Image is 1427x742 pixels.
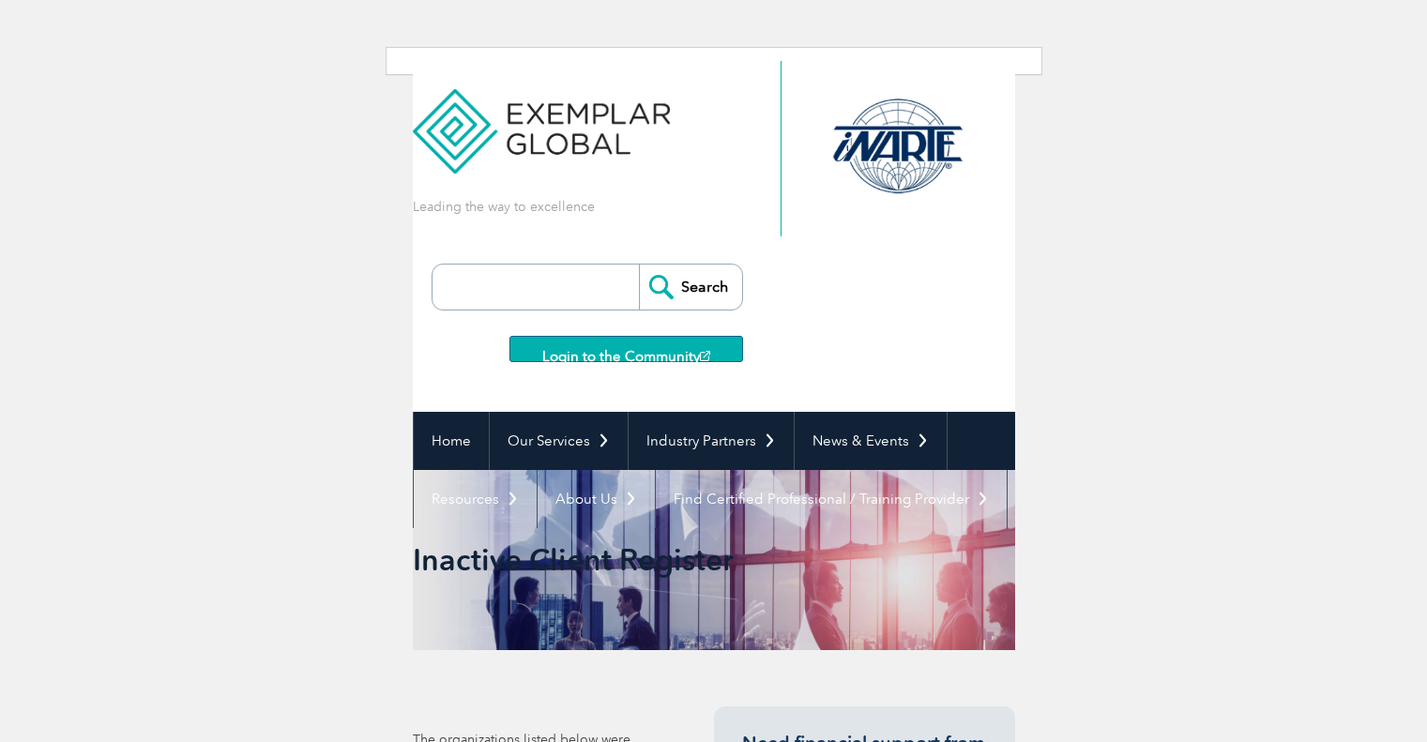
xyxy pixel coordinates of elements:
[656,470,1007,528] a: Find Certified Professional / Training Provider
[795,412,947,470] a: News & Events
[414,412,489,470] a: Home
[413,197,595,217] p: Leading the way to excellence
[413,61,671,174] img: Exemplar Global
[700,351,710,361] img: open_square.png
[639,265,742,310] input: Search
[414,470,537,528] a: Resources
[509,336,743,362] a: Login to the Community
[413,545,834,575] h2: Inactive Client Register
[538,470,655,528] a: About Us
[490,412,628,470] a: Our Services
[629,412,794,470] a: Industry Partners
